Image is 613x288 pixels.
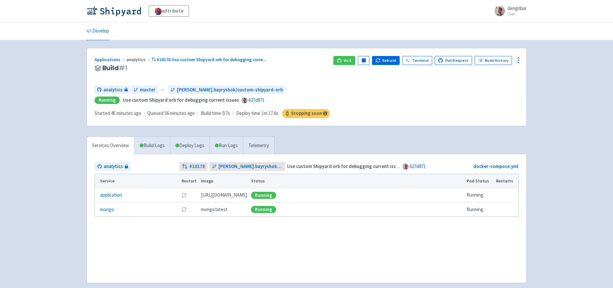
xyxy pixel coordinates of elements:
[282,109,330,118] span: Stopping soon
[180,162,208,171] a: #18178
[177,86,283,94] span: [PERSON_NAME].bayryshok/custom-shipyard-orb
[251,206,276,213] div: Running
[95,110,141,116] span: Started
[199,174,249,188] th: Image
[435,56,472,65] a: Pull Request
[209,162,285,171] a: [PERSON_NAME].bayryshok/custom-shipyard-orb
[149,5,189,17] a: adtribute
[249,174,464,188] th: Status
[473,163,518,169] a: docker-compose.yml
[100,191,122,199] a: application
[102,64,127,72] span: Build
[111,110,141,116] time: 45 minutes ago
[164,110,195,116] time: 56 minutes ago
[201,191,247,199] span: [DOMAIN_NAME][URL]
[358,56,369,65] button: Pause
[95,86,130,94] a: analytics
[95,97,120,104] div: Running
[464,202,494,217] td: Running
[236,110,260,117] span: Deploy time
[170,137,209,154] a: Deploy Logs
[507,12,527,16] small: User
[126,57,152,62] span: analytics
[95,162,131,171] a: analytics
[248,97,265,103] a: 627d871
[95,57,126,62] a: Applications
[410,163,426,169] a: 627d871
[402,56,432,65] a: Terminal
[131,86,158,94] a: master
[100,206,114,213] a: mongo
[104,163,123,170] span: analytics
[119,63,127,72] span: # 1
[157,57,267,62] span: #18178 Use custom Shipyard orb for debugging curre ...
[287,163,403,169] strong: Use custom Shipyard orb for debugging current issues
[344,58,352,63] span: Visit
[243,137,274,154] a: Telemetry
[123,97,239,103] strong: Use custom Shipyard orb for debugging current issues
[372,56,400,65] button: Rebuild
[201,206,228,213] span: mongo:latest
[181,207,187,212] button: Restart pod
[475,56,512,65] a: Build History
[87,22,109,40] a: Develop
[180,174,199,188] th: Restart
[262,110,278,117] span: 1m 17.6s
[333,56,355,65] a: Visit
[87,137,134,154] a: Services Overview
[218,163,283,170] span: [PERSON_NAME].bayryshok/custom-shipyard-orb
[168,86,285,94] a: [PERSON_NAME].bayryshok/custom-shipyard-orb
[464,188,494,202] td: Running
[140,86,155,94] span: master
[464,174,494,188] th: Pod Status
[152,57,268,62] a: #18178 Use custom Shipyard orb for debugging curre...
[135,137,170,154] a: Build Logs
[147,110,195,116] span: Queued
[491,6,527,16] a: dengribar User
[222,110,230,117] span: 0.7s
[95,174,180,188] th: Service
[251,192,276,199] div: Running
[103,86,123,94] span: analytics
[161,86,165,94] span: ←
[507,5,527,11] span: dengribar
[209,137,243,154] a: Run Logs
[189,163,205,170] strong: # 18178
[494,174,518,188] th: Restarts
[201,110,221,117] span: Build time
[181,193,187,198] button: Restart pod
[87,6,141,16] img: Shipyard logo
[95,109,330,118] div: · · ·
